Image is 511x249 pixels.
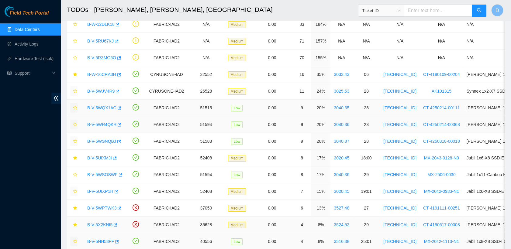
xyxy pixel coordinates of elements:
td: N/A [330,16,353,33]
a: B-V-5RZMG6O [87,55,116,60]
td: 37050 [188,200,225,217]
td: 0.00 [252,217,292,233]
span: exclamation-circle [133,37,139,44]
a: [TECHNICAL_ID] [383,222,416,227]
td: 29 [353,166,380,183]
button: star [70,53,78,63]
button: D [491,4,503,16]
span: star [73,39,77,44]
td: 18:00 [353,150,380,166]
span: check-circle [133,104,139,111]
span: Medium [228,88,246,95]
td: FABRIC-IAD2 [146,16,187,33]
span: Medium [228,38,246,45]
a: CT-4250214-00368 [423,122,460,127]
td: 20% [311,133,330,150]
span: star [73,89,77,94]
a: B-V-5X2KNI5 [87,222,112,227]
td: 0.00 [252,16,292,33]
a: [TECHNICAL_ID] [383,139,416,144]
span: star [73,223,77,227]
span: check-circle [133,71,139,77]
span: star [73,72,77,77]
a: 3524.52 [334,222,349,227]
span: Low [231,172,243,178]
a: [TECHNICAL_ID] [383,172,416,177]
a: [TECHNICAL_ID] [383,105,416,110]
button: star [70,86,78,96]
td: 0.00 [252,66,292,83]
span: Ticket ID [362,6,400,15]
a: MX-2506-0030 [427,172,456,177]
td: FABRIC-IAD2 [146,183,187,200]
a: 3040.37 [334,139,349,144]
a: 3020.45 [334,189,349,194]
span: star [73,139,77,144]
td: 71 [292,33,311,49]
span: Medium [228,188,246,195]
td: 0.00 [252,183,292,200]
a: MX-2043-0128-N0 [424,155,459,160]
a: Data Centers [15,27,40,32]
a: B-V-5UIXMJI [87,155,112,160]
span: check-circle [133,138,139,144]
button: star [70,19,78,29]
a: CT-4250214-00111 [423,105,460,110]
a: 3040.35 [334,105,349,110]
td: 17% [311,150,330,166]
span: star [73,122,77,127]
td: 7 [292,183,311,200]
span: check-circle [133,154,139,161]
a: B-V-5WJV4R9 [87,89,115,94]
a: 3025.53 [334,89,349,94]
span: star [73,56,77,60]
td: 0.00 [252,150,292,166]
td: 20% [311,116,330,133]
td: 8 [292,166,311,183]
span: check-circle [133,171,139,177]
td: N/A [330,33,353,49]
td: FABRIC-IAD2 [146,217,187,233]
td: N/A [188,16,225,33]
td: CYRUSONE-IAD [146,66,187,83]
span: Medium [228,71,246,78]
a: 3040.36 [334,122,349,127]
td: 70 [292,49,311,66]
span: double-left [51,93,61,104]
td: FABRIC-IAD2 [146,133,187,150]
a: 3040.36 [334,172,349,177]
a: B-V-5UIXP1H [87,189,113,194]
span: star [73,156,77,161]
td: 52408 [188,183,225,200]
td: N/A [188,49,225,66]
a: [TECHNICAL_ID] [383,155,416,160]
a: CT-4180109-00204 [423,72,460,77]
span: star [73,206,77,211]
span: D [495,7,499,14]
span: Low [231,138,243,145]
button: star [70,203,78,213]
a: B-W-16CRA3H [87,72,116,77]
td: N/A [188,33,225,49]
td: 28 [353,133,380,150]
td: 28 [353,100,380,116]
td: 11 [292,83,311,100]
td: CYRUSONE-IAD2 [146,83,187,100]
td: 157% [311,33,330,49]
td: 9 [292,116,311,133]
span: close-circle [133,221,139,227]
span: check-circle [133,238,139,244]
span: check-circle [133,188,139,194]
td: N/A [353,49,380,66]
td: 36628 [188,217,225,233]
td: FABRIC-IAD2 [146,100,187,116]
span: exclamation-circle [133,21,139,27]
a: [TECHNICAL_ID] [383,89,416,94]
img: Akamai Technologies [5,6,31,17]
td: 6 [292,200,311,217]
span: star [73,172,77,177]
td: 32552 [188,66,225,83]
button: star [70,153,78,163]
span: close-circle [133,204,139,211]
td: 0.00 [252,100,292,116]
